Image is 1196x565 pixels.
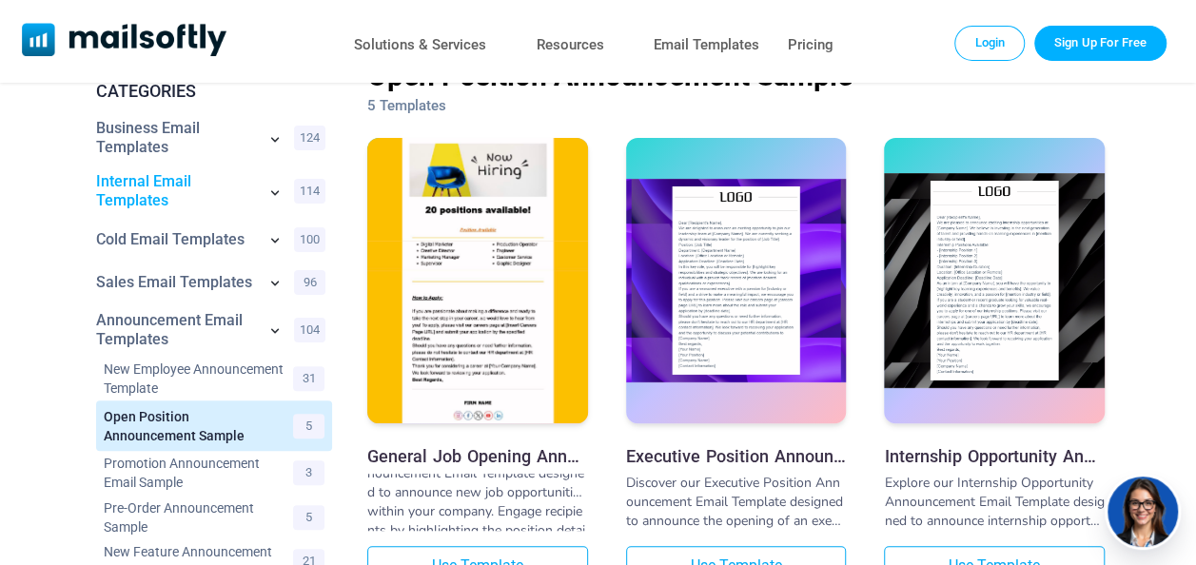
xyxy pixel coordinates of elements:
[367,106,588,457] img: General Job Opening Announcement Email Template
[788,31,833,59] a: Pricing
[22,23,226,60] a: Mailsoftly
[104,407,284,445] a: Category
[884,446,1105,466] a: Internship Opportunity Announcement Email Template
[654,31,759,59] a: Email Templates
[367,446,588,466] a: General Job Opening Announcement Email Template
[265,129,284,152] a: Show subcategories for Business Email Templates
[884,138,1105,428] a: Internship Opportunity Announcement Email Template
[626,138,847,428] a: Executive Position Announcement Email Template
[884,474,1105,531] div: Explore our Internship Opportunity Announcement Email Template designed to announce internship op...
[626,446,847,466] a: Executive Position Announcement Email Template
[954,26,1025,60] a: Login
[22,23,226,56] img: Mailsoftly Logo
[626,474,847,531] div: Discover our Executive Position Announcement Email Template designed to announce the opening of a...
[367,474,588,531] div: Explore our General Job Opening Announcement Email Template designed to announce new job opportun...
[1034,26,1167,60] a: Trial
[265,273,284,296] a: Show subcategories for Sales Email Templates
[96,311,256,349] a: Category
[265,230,284,253] a: Show subcategories for Cold Email Templates
[81,79,332,104] div: CATEGORIES
[104,360,284,398] a: Category
[265,183,284,205] a: Show subcategories for Internal Email Templates
[265,321,284,343] a: Show subcategories for Announcement Email Templates
[96,119,256,157] a: Category
[354,31,486,59] a: Solutions & Services
[537,31,604,59] a: Resources
[367,138,588,428] a: General Job Opening Announcement Email Template
[96,172,256,210] a: Category
[367,97,446,114] span: 5 Templates
[96,230,256,249] a: Category
[1105,477,1181,547] img: agent
[96,273,256,292] a: Category
[884,173,1105,388] img: Internship Opportunity Announcement Email Template
[104,454,284,492] a: Category
[104,498,284,536] a: Category
[626,179,847,382] img: Executive Position Announcement Email Template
